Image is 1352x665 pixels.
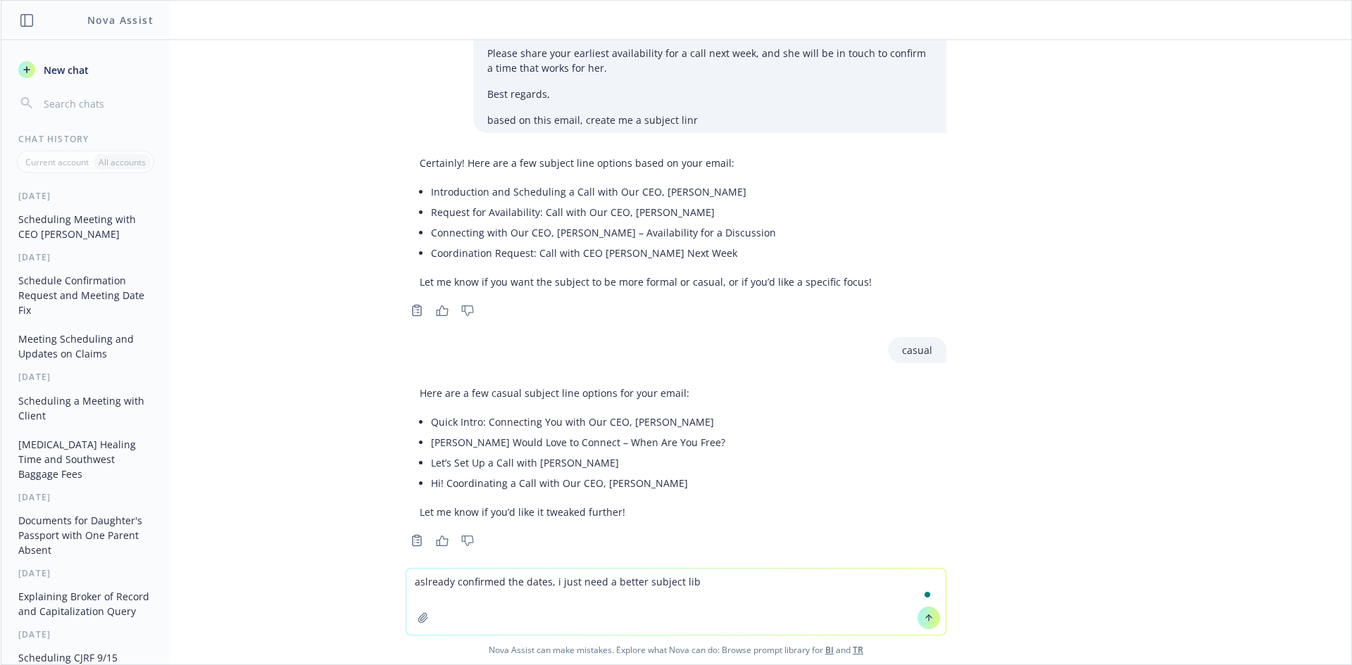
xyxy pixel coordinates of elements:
textarea: To enrich screen reader interactions, please activate Accessibility in Grammarly extension settings [406,569,946,635]
p: Please share your earliest availability for a call next week, and she will be in touch to confirm... [487,46,932,75]
p: casual [902,343,932,357]
p: Certainly! Here are a few subject line options based on your email: [420,156,872,170]
button: Thumbs down [456,300,479,320]
div: Chat History [1,133,170,145]
p: Best regards, [487,87,932,101]
button: Explaining Broker of Record and Capitalization Query [13,585,158,623]
div: [DATE] [1,251,170,263]
button: [MEDICAL_DATA] Healing Time and Southwest Baggage Fees [13,433,158,486]
div: [DATE] [1,190,170,202]
span: Nova Assist can make mistakes. Explore what Nova can do: Browse prompt library for and [6,635,1346,664]
div: [DATE] [1,371,170,383]
li: Introduction and Scheduling a Call with Our CEO, [PERSON_NAME] [431,182,872,202]
button: New chat [13,57,158,82]
li: Quick Intro: Connecting You with Our CEO, [PERSON_NAME] [431,412,725,432]
p: Current account [25,156,89,168]
input: Search chats [41,94,153,113]
a: TR [853,644,863,656]
h1: Nova Assist [87,13,154,27]
p: based on this email, create me a subject linr [487,113,932,127]
button: Schedule Confirmation Request and Meeting Date Fix [13,269,158,322]
div: [DATE] [1,567,170,579]
li: Hi! Coordinating a Call with Our CEO, [PERSON_NAME] [431,473,725,493]
li: Coordination Request: Call with CEO [PERSON_NAME] Next Week [431,243,872,263]
svg: Copy to clipboard [411,304,423,317]
li: [PERSON_NAME] Would Love to Connect – When Are You Free? [431,432,725,452]
p: Let me know if you want the subject to be more formal or casual, or if you’d like a specific focus! [420,274,872,289]
svg: Copy to clipboard [411,534,423,547]
button: Meeting Scheduling and Updates on Claims [13,327,158,365]
p: All accounts [99,156,146,168]
li: Request for Availability: Call with Our CEO, [PERSON_NAME] [431,202,872,222]
p: Let me know if you’d like it tweaked further! [420,505,725,519]
div: [DATE] [1,628,170,640]
a: BI [825,644,834,656]
p: Here are a few casual subject line options for your email: [420,386,725,400]
button: Scheduling a Meeting with Client [13,389,158,427]
button: Scheduling Meeting with CEO [PERSON_NAME] [13,208,158,246]
li: Connecting with Our CEO, [PERSON_NAME] – Availability for a Discussion [431,222,872,243]
li: Let’s Set Up a Call with [PERSON_NAME] [431,452,725,473]
button: Thumbs down [456,531,479,550]
span: New chat [41,63,89,77]
button: Documents for Daughter's Passport with One Parent Absent [13,509,158,562]
div: [DATE] [1,491,170,503]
